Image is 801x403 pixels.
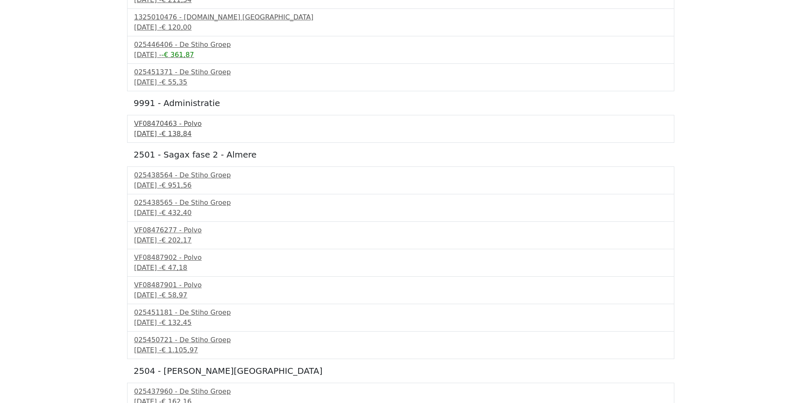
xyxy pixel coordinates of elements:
a: VF08487901 - Polvo[DATE] -€ 58,97 [134,280,667,300]
div: [DATE] - [134,235,667,245]
div: [DATE] - [134,129,667,139]
a: 025450721 - De Stiho Groep[DATE] -€ 1.105,97 [134,335,667,355]
span: € 55,35 [161,78,187,86]
h5: 2504 - [PERSON_NAME][GEOGRAPHIC_DATA] [134,366,668,376]
a: VF08470463 - Polvo[DATE] -€ 138,84 [134,119,667,139]
span: € 132,45 [161,319,191,327]
div: 025446406 - De Stiho Groep [134,40,667,50]
span: € 58,97 [161,291,187,299]
span: € 951,56 [161,181,191,189]
a: VF08476277 - Polvo[DATE] -€ 202,17 [134,225,667,245]
div: [DATE] - [134,345,667,355]
div: [DATE] - [134,208,667,218]
a: 025446406 - De Stiho Groep[DATE] --€ 361,87 [134,40,667,60]
div: 1325010476 - [DOMAIN_NAME] [GEOGRAPHIC_DATA] [134,12,667,22]
a: 025438564 - De Stiho Groep[DATE] -€ 951,56 [134,170,667,191]
div: 025438564 - De Stiho Groep [134,170,667,180]
div: VF08470463 - Polvo [134,119,667,129]
div: [DATE] - [134,263,667,273]
span: € 1.105,97 [161,346,198,354]
span: -€ 361,87 [161,51,194,59]
h5: 2501 - Sagax fase 2 - Almere [134,150,668,160]
div: 025451371 - De Stiho Groep [134,67,667,77]
h5: 9991 - Administratie [134,98,668,108]
a: 1325010476 - [DOMAIN_NAME] [GEOGRAPHIC_DATA][DATE] -€ 120,00 [134,12,667,33]
a: 025451181 - De Stiho Groep[DATE] -€ 132,45 [134,308,667,328]
div: [DATE] - [134,180,667,191]
a: 025451371 - De Stiho Groep[DATE] -€ 55,35 [134,67,667,87]
div: VF08487901 - Polvo [134,280,667,290]
div: 025450721 - De Stiho Groep [134,335,667,345]
a: 025438565 - De Stiho Groep[DATE] -€ 432,40 [134,198,667,218]
span: € 47,18 [161,264,187,272]
span: € 202,17 [161,236,191,244]
div: [DATE] - [134,50,667,60]
div: 025437960 - De Stiho Groep [134,387,667,397]
div: 025451181 - De Stiho Groep [134,308,667,318]
div: [DATE] - [134,290,667,300]
div: VF08487902 - Polvo [134,253,667,263]
span: € 432,40 [161,209,191,217]
div: VF08476277 - Polvo [134,225,667,235]
div: [DATE] - [134,318,667,328]
div: 025438565 - De Stiho Groep [134,198,667,208]
span: € 138,84 [161,130,191,138]
a: VF08487902 - Polvo[DATE] -€ 47,18 [134,253,667,273]
span: € 120,00 [161,23,191,31]
div: [DATE] - [134,22,667,33]
div: [DATE] - [134,77,667,87]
